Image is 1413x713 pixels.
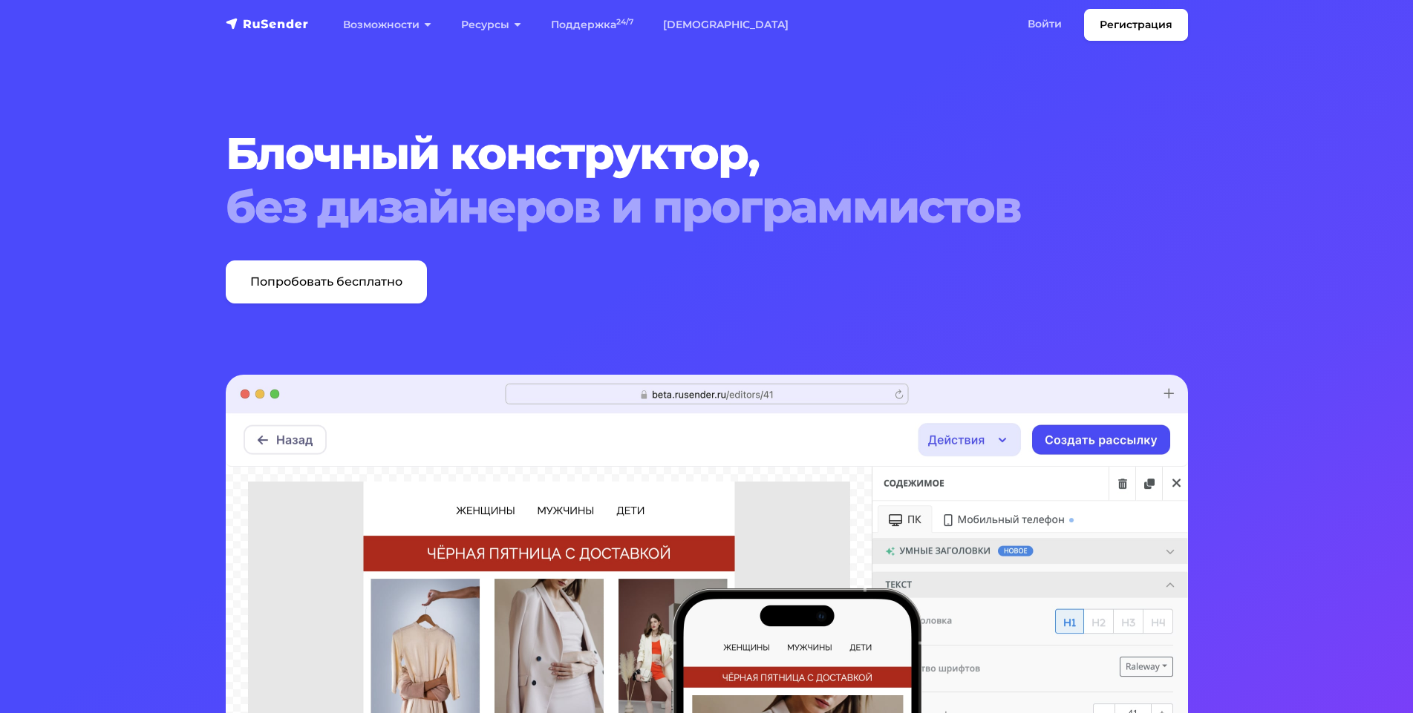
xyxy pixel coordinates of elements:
[328,10,446,40] a: Возможности
[536,10,648,40] a: Поддержка24/7
[616,17,633,27] sup: 24/7
[1013,9,1077,39] a: Войти
[648,10,803,40] a: [DEMOGRAPHIC_DATA]
[1084,9,1188,41] a: Регистрация
[446,10,536,40] a: Ресурсы
[226,127,1106,234] h1: Блочный конструктор,
[226,180,1106,234] span: без дизайнеров и программистов
[226,16,309,31] img: RuSender
[226,260,427,303] a: Попробовать бесплатно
